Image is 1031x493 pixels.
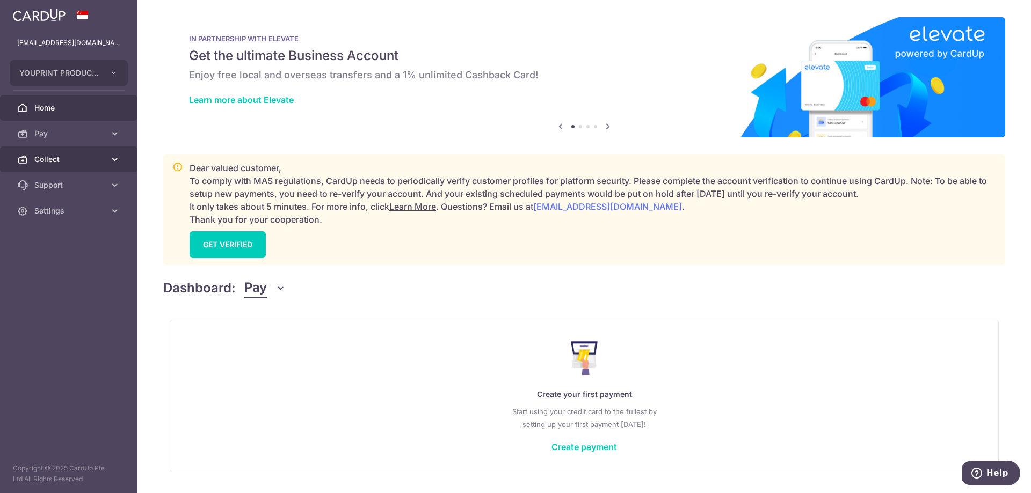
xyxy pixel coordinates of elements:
span: YOUPRINT PRODUCTIONS PTE LTD [19,68,99,78]
img: CardUp [13,9,66,21]
span: Settings [34,205,105,216]
h4: Dashboard: [163,278,236,298]
p: [EMAIL_ADDRESS][DOMAIN_NAME] [17,38,120,48]
a: Learn more about Elevate [189,94,294,105]
span: Pay [244,278,267,298]
span: Home [34,102,105,113]
iframe: Opens a widget where you can find more information [962,461,1020,488]
p: Start using your credit card to the fullest by setting up your first payment [DATE]! [192,405,977,431]
p: Dear valued customer, To comply with MAS regulations, CardUp needs to periodically verify custome... [190,161,996,226]
p: IN PARTNERSHIP WITH ELEVATE [189,34,979,43]
a: Learn More [389,201,436,212]
span: Collect [34,154,105,165]
a: [EMAIL_ADDRESS][DOMAIN_NAME] [533,201,682,212]
p: Create your first payment [192,388,977,401]
span: Pay [34,128,105,139]
button: Pay [244,278,286,298]
h5: Get the ultimate Business Account [189,47,979,64]
a: Create payment [551,442,617,452]
a: GET VERIFIED [190,231,266,258]
span: Support [34,180,105,190]
button: YOUPRINT PRODUCTIONS PTE LTD [10,60,128,86]
img: Make Payment [571,341,598,375]
h6: Enjoy free local and overseas transfers and a 1% unlimited Cashback Card! [189,69,979,82]
img: Renovation banner [163,17,1005,137]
